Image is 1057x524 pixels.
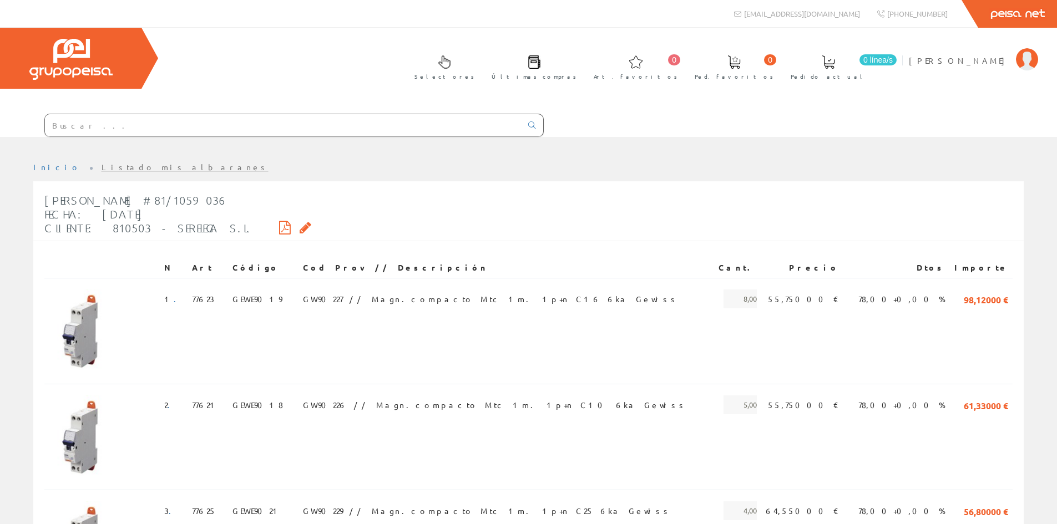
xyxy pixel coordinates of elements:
span: [PERSON_NAME] #81/1059036 Fecha: [DATE] Cliente: 810503 - SERELEGA S.L. [44,194,252,235]
span: Selectores [414,71,474,82]
span: 0 línea/s [859,54,897,65]
span: 0 [668,54,680,65]
span: GEWE9021 [232,501,282,520]
img: Foto artículo (120.39473684211x150) [49,289,115,373]
th: N [160,258,188,278]
a: . [169,506,178,516]
a: . [174,294,183,304]
th: Cod Prov // Descripción [299,258,714,278]
span: Últimas compras [492,71,576,82]
a: Selectores [403,46,480,87]
span: 2 [164,395,177,414]
a: Últimas compras [481,46,582,87]
span: [EMAIL_ADDRESS][DOMAIN_NAME] [744,9,860,18]
span: 5,00 [724,395,757,414]
span: Pedido actual [791,71,866,82]
a: Inicio [33,162,80,172]
span: 78,00+0,00 % [858,501,945,520]
span: 78,00+0,00 % [858,289,945,308]
th: Importe [950,258,1013,278]
span: GW90227 // Magn.compacto Mtc 1m. 1p+n C16 6ka Gewiss [303,289,679,308]
span: 1 [164,289,183,308]
span: 3 [164,501,178,520]
span: GEWE9019 [232,289,282,308]
span: GEWE9018 [232,395,283,414]
span: 55,75000 € [768,395,839,414]
span: 4,00 [724,501,757,520]
i: Descargar PDF [279,223,291,231]
span: 8,00 [724,289,757,308]
span: 64,55000 € [766,501,839,520]
span: [PERSON_NAME] [909,55,1010,66]
a: . [168,400,177,410]
span: Ped. favoritos [695,71,773,82]
span: 0 [764,54,776,65]
span: 78,00+0,00 % [858,395,945,414]
span: 77623 [192,289,214,308]
span: [PHONE_NUMBER] [887,9,948,18]
span: 77621 [192,395,219,414]
span: 56,80000 € [964,501,1008,520]
span: Art. favoritos [594,71,677,82]
input: Buscar ... [45,114,522,136]
span: 55,75000 € [768,289,839,308]
span: 98,12000 € [964,289,1008,308]
span: 61,33000 € [964,395,1008,414]
th: Precio [761,258,843,278]
a: [PERSON_NAME] [909,46,1038,57]
span: GW90229 // Magn.compacto Mtc 1m. 1p+n C25 6ka Gewiss [303,501,671,520]
span: GW90226 // Magn.compacto Mtc 1m. 1p+n C10 6ka Gewiss [303,395,687,414]
th: Cant. [714,258,761,278]
a: Listado mis albaranes [102,162,269,172]
th: Dtos [843,258,950,278]
img: Foto artículo (120.39473684211x150) [49,395,115,479]
i: Solicitar por email copia firmada [300,223,311,231]
th: Art [188,258,228,278]
span: 77625 [192,501,216,520]
th: Código [228,258,299,278]
img: Grupo Peisa [29,39,113,80]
